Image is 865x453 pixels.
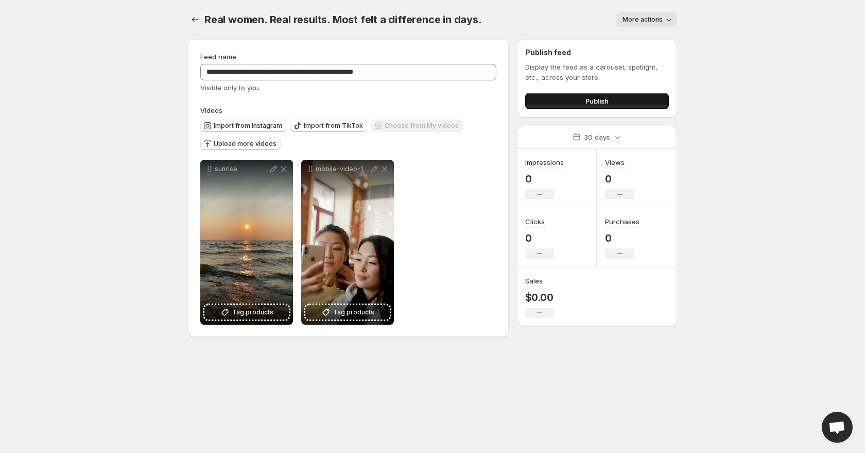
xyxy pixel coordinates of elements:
[525,291,554,304] p: $0.00
[200,138,281,150] button: Upload more videos
[214,122,282,130] span: Import from Instagram
[584,132,610,142] p: 30 days
[316,165,369,173] p: mobile-video-1
[585,96,609,106] span: Publish
[290,120,367,132] button: Import from TikTok
[525,276,543,286] h3: Sales
[605,157,625,167] h3: Views
[822,412,853,443] a: Open chat
[305,305,390,320] button: Tag products
[215,165,268,173] p: sunrise
[525,173,564,185] p: 0
[200,160,293,325] div: sunriseTag products
[333,307,374,317] span: Tag products
[622,15,663,24] span: More actions
[232,307,273,317] span: Tag products
[525,157,564,167] h3: Impressions
[214,140,276,148] span: Upload more videos
[188,12,202,27] button: Settings
[525,216,545,227] h3: Clicks
[605,216,639,227] h3: Purchases
[200,106,222,114] span: Videos
[605,173,634,185] p: 0
[525,93,669,109] button: Publish
[200,53,236,61] span: Feed name
[525,232,554,244] p: 0
[204,305,289,320] button: Tag products
[605,232,639,244] p: 0
[200,83,261,92] span: Visible only to you.
[301,160,394,325] div: mobile-video-1Tag products
[525,47,669,58] h2: Publish feed
[304,122,363,130] span: Import from TikTok
[204,13,482,26] span: Real women. Real results. Most felt a difference in days.
[200,120,286,132] button: Import from Instagram
[616,12,677,27] button: More actions
[525,62,669,82] p: Display the feed as a carousel, spotlight, etc., across your store.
